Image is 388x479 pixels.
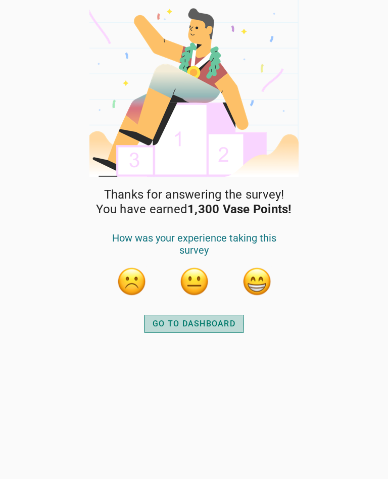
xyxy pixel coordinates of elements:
button: GO TO DASHBOARD [144,315,244,333]
span: You have earned [96,202,292,217]
strong: 1,300 Vase Points! [187,202,292,216]
div: GO TO DASHBOARD [153,318,235,330]
span: Thanks for answering the survey! [104,187,284,202]
div: How was your experience taking this survey [100,232,288,266]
